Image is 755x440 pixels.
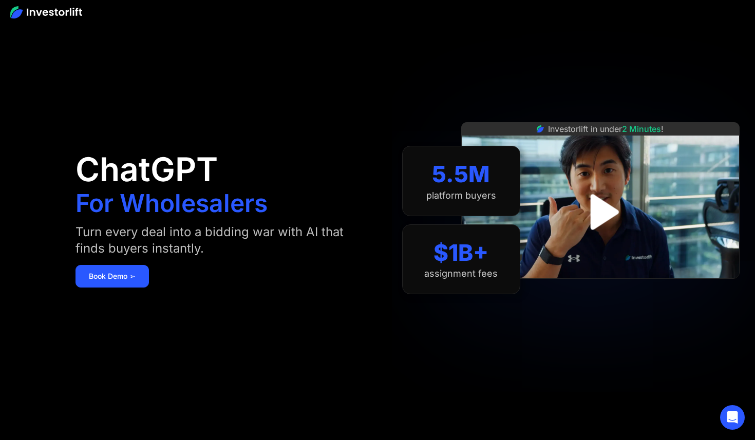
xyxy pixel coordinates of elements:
div: $1B+ [433,239,488,266]
div: assignment fees [424,268,498,279]
div: 5.5M [432,161,490,188]
span: 2 Minutes [622,124,661,134]
div: Turn every deal into a bidding war with AI that finds buyers instantly. [75,224,346,257]
h1: ChatGPT [75,153,218,186]
div: Investorlift in under ! [548,123,664,135]
h1: For Wholesalers [75,191,268,216]
a: Book Demo ➢ [75,265,149,288]
div: Open Intercom Messenger [720,405,745,430]
iframe: Customer reviews powered by Trustpilot [523,284,677,296]
div: platform buyers [426,190,496,201]
a: open lightbox [570,181,631,243]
